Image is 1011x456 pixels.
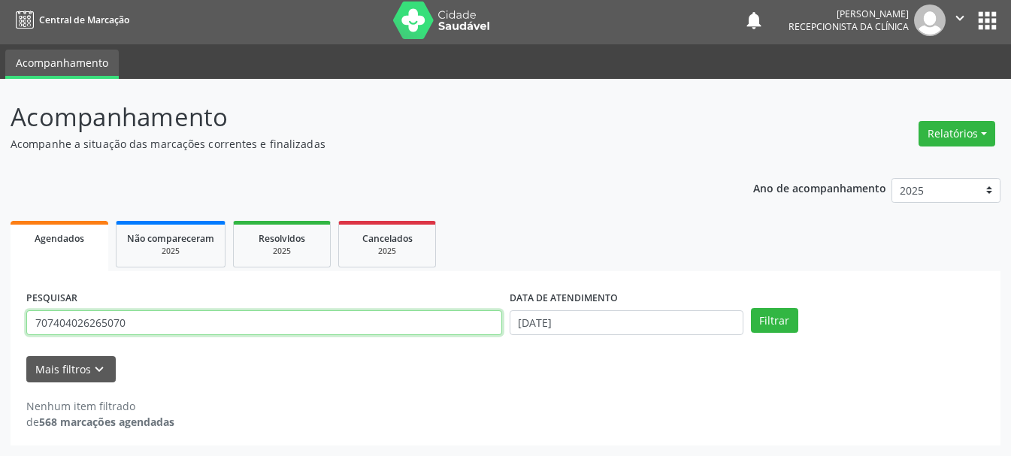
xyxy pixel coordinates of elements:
[510,287,618,310] label: DATA DE ATENDIMENTO
[751,308,798,334] button: Filtrar
[259,232,305,245] span: Resolvidos
[946,5,974,36] button: 
[26,414,174,430] div: de
[26,398,174,414] div: Nenhum item filtrado
[11,8,129,32] a: Central de Marcação
[127,246,214,257] div: 2025
[91,361,107,378] i: keyboard_arrow_down
[39,14,129,26] span: Central de Marcação
[753,178,886,197] p: Ano de acompanhamento
[510,310,743,336] input: Selecione um intervalo
[919,121,995,146] button: Relatórios
[26,287,77,310] label: PESQUISAR
[789,20,909,33] span: Recepcionista da clínica
[35,232,84,245] span: Agendados
[11,136,704,152] p: Acompanhe a situação das marcações correntes e finalizadas
[127,232,214,245] span: Não compareceram
[743,10,764,31] button: notifications
[26,310,502,336] input: Nome, CNS
[789,8,909,20] div: [PERSON_NAME]
[5,50,119,79] a: Acompanhamento
[974,8,1000,34] button: apps
[26,356,116,382] button: Mais filtroskeyboard_arrow_down
[914,5,946,36] img: img
[39,415,174,429] strong: 568 marcações agendadas
[350,246,425,257] div: 2025
[952,10,968,26] i: 
[362,232,413,245] span: Cancelados
[244,246,319,257] div: 2025
[11,98,704,136] p: Acompanhamento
